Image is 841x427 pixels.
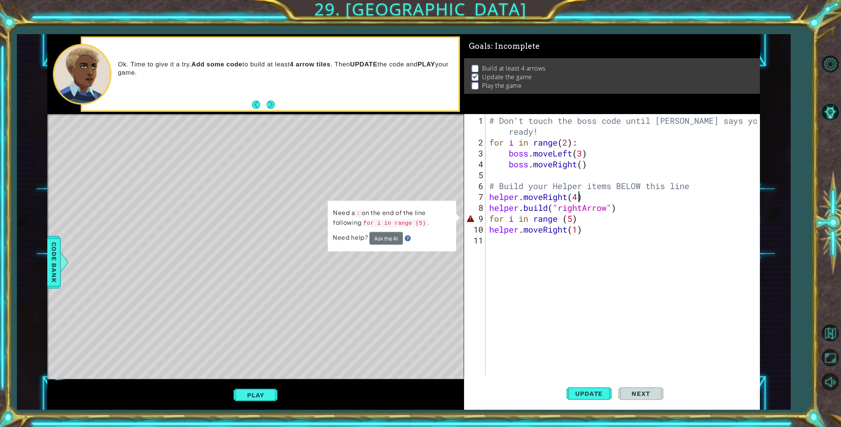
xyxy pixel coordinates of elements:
img: Hint [405,235,411,241]
button: Next [265,99,276,110]
code: : [355,210,362,217]
div: 1 [466,115,485,137]
p: Build at least 4 arrows [482,64,546,72]
strong: UPDATE [350,61,378,68]
strong: 4 arrow tiles [290,61,330,68]
p: Update the game [482,73,532,81]
div: 10 [466,224,485,235]
div: 5 [466,170,485,180]
span: : Incomplete [491,42,540,51]
span: Next [624,390,657,397]
button: Back to Map [819,322,841,344]
button: Ask the AI [369,232,403,245]
button: Mute [819,371,841,392]
p: Play the game [482,81,521,90]
div: Level Map [47,114,394,335]
strong: PLAY [417,61,435,68]
code: for i in range (5) [362,220,428,227]
p: Need a on the end of the line following . [333,208,451,228]
img: Check mark for checkbox [472,73,479,79]
div: 6 [466,180,485,191]
div: 7 [466,191,485,202]
span: Goals [469,42,540,51]
button: Level Options [819,53,841,75]
span: Update [568,390,610,397]
button: Update [567,379,612,409]
button: Maximize Browser [819,347,841,368]
span: Code Bank [48,239,60,285]
span: Need help? [333,233,369,241]
button: Back [252,101,267,109]
a: Back to Map [819,321,841,346]
div: 9 [466,213,485,224]
div: 3 [466,148,485,159]
div: 8 [466,202,485,213]
button: AI Hint [819,101,841,123]
div: 4 [466,159,485,170]
strong: Add some code [191,61,243,68]
p: Ok. Time to give it a try. to build at least . Then the code and your game. [118,60,453,77]
button: Play [234,388,277,402]
div: 2 [466,137,485,148]
div: 11 [466,235,485,246]
button: Next [618,379,663,409]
